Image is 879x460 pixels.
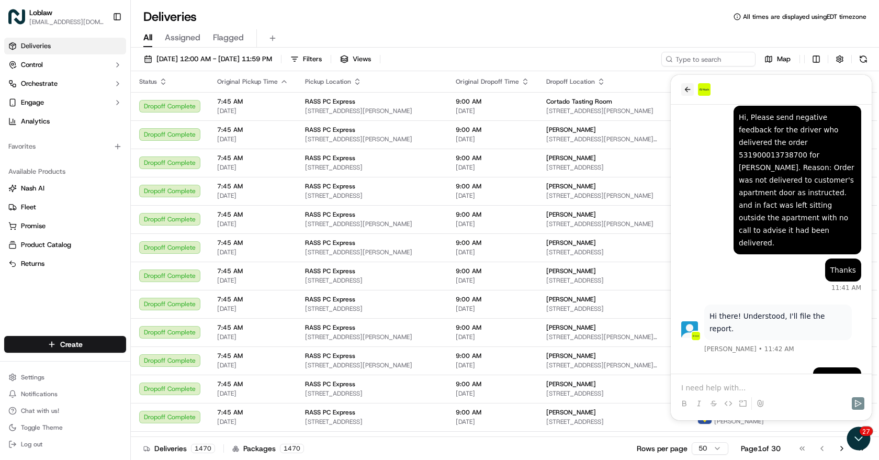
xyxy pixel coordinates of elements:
[21,117,50,126] span: Analytics
[305,135,439,143] span: [STREET_ADDRESS][PERSON_NAME]
[217,163,288,172] span: [DATE]
[456,192,529,200] span: [DATE]
[4,113,126,130] a: Analytics
[456,77,519,86] span: Original Dropoff Time
[456,352,529,360] span: 9:00 AM
[456,267,529,275] span: 9:00 AM
[217,239,288,247] span: 7:45 AM
[456,305,529,313] span: [DATE]
[546,305,681,313] span: [STREET_ADDRESS]
[456,408,529,417] span: 9:00 AM
[456,239,529,247] span: 9:00 AM
[546,126,596,134] span: [PERSON_NAME]
[217,77,278,86] span: Original Pickup Time
[661,52,756,66] input: Type to search
[29,7,52,18] span: Loblaw
[4,163,126,180] div: Available Products
[4,75,126,92] button: Orchestrate
[4,4,108,29] button: LoblawLoblaw[EMAIL_ADDRESS][DOMAIN_NAME]
[305,107,439,115] span: [STREET_ADDRESS][PERSON_NAME]
[305,248,439,256] span: [STREET_ADDRESS][PERSON_NAME]
[8,8,25,25] img: Loblaw
[8,240,122,250] a: Product Catalog
[546,295,596,304] span: [PERSON_NAME]
[4,218,126,234] button: Promise
[671,75,872,420] iframe: Customer support window
[21,60,43,70] span: Control
[546,408,596,417] span: [PERSON_NAME]
[217,276,288,285] span: [DATE]
[456,220,529,228] span: [DATE]
[139,77,157,86] span: Status
[165,31,200,44] span: Assigned
[8,221,122,231] a: Promise
[305,305,439,313] span: [STREET_ADDRESS]
[4,138,126,155] div: Favorites
[305,352,355,360] span: RASS PC Express
[456,154,529,162] span: 9:00 AM
[546,182,596,190] span: [PERSON_NAME]
[305,418,439,426] span: [STREET_ADDRESS]
[456,248,529,256] span: [DATE]
[21,259,44,268] span: Returns
[456,276,529,285] span: [DATE]
[305,220,439,228] span: [STREET_ADDRESS][PERSON_NAME]
[456,361,529,369] span: [DATE]
[305,77,351,86] span: Pickup Location
[217,248,288,256] span: [DATE]
[305,333,439,341] span: [STREET_ADDRESS][PERSON_NAME]
[546,220,681,228] span: [STREET_ADDRESS][PERSON_NAME]
[456,163,529,172] span: [DATE]
[217,389,288,398] span: [DATE]
[456,126,529,134] span: 9:00 AM
[143,31,152,44] span: All
[217,267,288,275] span: 7:45 AM
[305,380,355,388] span: RASS PC Express
[546,333,681,341] span: [STREET_ADDRESS][PERSON_NAME][PERSON_NAME]
[546,276,681,285] span: [STREET_ADDRESS]
[305,182,355,190] span: RASS PC Express
[546,192,681,200] span: [STREET_ADDRESS][PERSON_NAME]
[29,18,104,26] span: [EMAIL_ADDRESS][DOMAIN_NAME]
[217,418,288,426] span: [DATE]
[217,182,288,190] span: 7:45 AM
[546,210,596,219] span: [PERSON_NAME]
[21,373,44,382] span: Settings
[456,182,529,190] span: 9:00 AM
[4,57,126,73] button: Control
[21,240,71,250] span: Product Catalog
[4,437,126,452] button: Log out
[760,52,795,66] button: Map
[217,192,288,200] span: [DATE]
[714,417,764,425] span: [PERSON_NAME]
[60,339,83,350] span: Create
[4,370,126,385] button: Settings
[456,97,529,106] span: 9:00 AM
[546,380,596,388] span: [PERSON_NAME]
[139,52,277,66] button: [DATE] 12:00 AM - [DATE] 11:59 PM
[286,52,326,66] button: Filters
[546,418,681,426] span: [STREET_ADDRESS]
[21,440,42,448] span: Log out
[456,295,529,304] span: 9:00 AM
[305,126,355,134] span: RASS PC Express
[217,408,288,417] span: 7:45 AM
[217,295,288,304] span: 7:45 AM
[4,38,126,54] a: Deliveries
[21,184,44,193] span: Nash AI
[4,199,126,216] button: Fleet
[217,97,288,106] span: 7:45 AM
[777,54,791,64] span: Map
[546,154,596,162] span: [PERSON_NAME]
[546,267,596,275] span: [PERSON_NAME]
[8,203,122,212] a: Fleet
[280,444,304,453] div: 1470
